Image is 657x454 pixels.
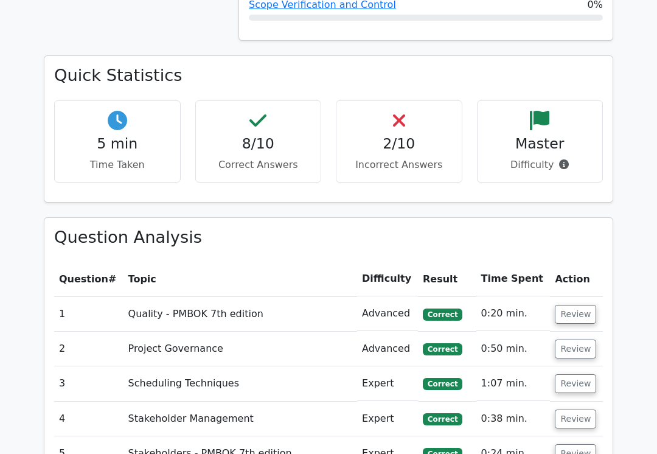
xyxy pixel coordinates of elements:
p: Correct Answers [206,158,311,172]
button: Review [555,374,596,393]
td: 0:38 min. [476,402,551,436]
h4: Master [487,135,593,152]
td: 4 [54,402,123,436]
td: Stakeholder Management [123,402,357,436]
th: Result [418,262,476,296]
th: Action [550,262,603,296]
span: Correct [423,343,462,355]
h4: 8/10 [206,135,311,152]
button: Review [555,340,596,358]
span: Question [59,273,108,285]
th: Time Spent [476,262,551,296]
td: 2 [54,332,123,366]
h4: 2/10 [346,135,452,152]
td: 1:07 min. [476,366,551,401]
th: # [54,262,123,296]
button: Review [555,410,596,428]
td: Quality - PMBOK 7th edition [123,296,357,331]
td: Advanced [357,296,418,331]
th: Difficulty [357,262,418,296]
span: Correct [423,378,462,390]
td: 1 [54,296,123,331]
td: Expert [357,402,418,436]
h3: Question Analysis [54,228,603,248]
td: Expert [357,366,418,401]
p: Difficulty [487,158,593,172]
p: Incorrect Answers [346,158,452,172]
button: Review [555,305,596,324]
th: Topic [123,262,357,296]
p: Time Taken [64,158,170,172]
span: Correct [423,309,462,321]
h3: Quick Statistics [54,66,603,86]
td: Project Governance [123,332,357,366]
td: Scheduling Techniques [123,366,357,401]
td: Advanced [357,332,418,366]
td: 0:50 min. [476,332,551,366]
td: 3 [54,366,123,401]
span: Correct [423,413,462,425]
td: 0:20 min. [476,296,551,331]
h4: 5 min [64,135,170,152]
